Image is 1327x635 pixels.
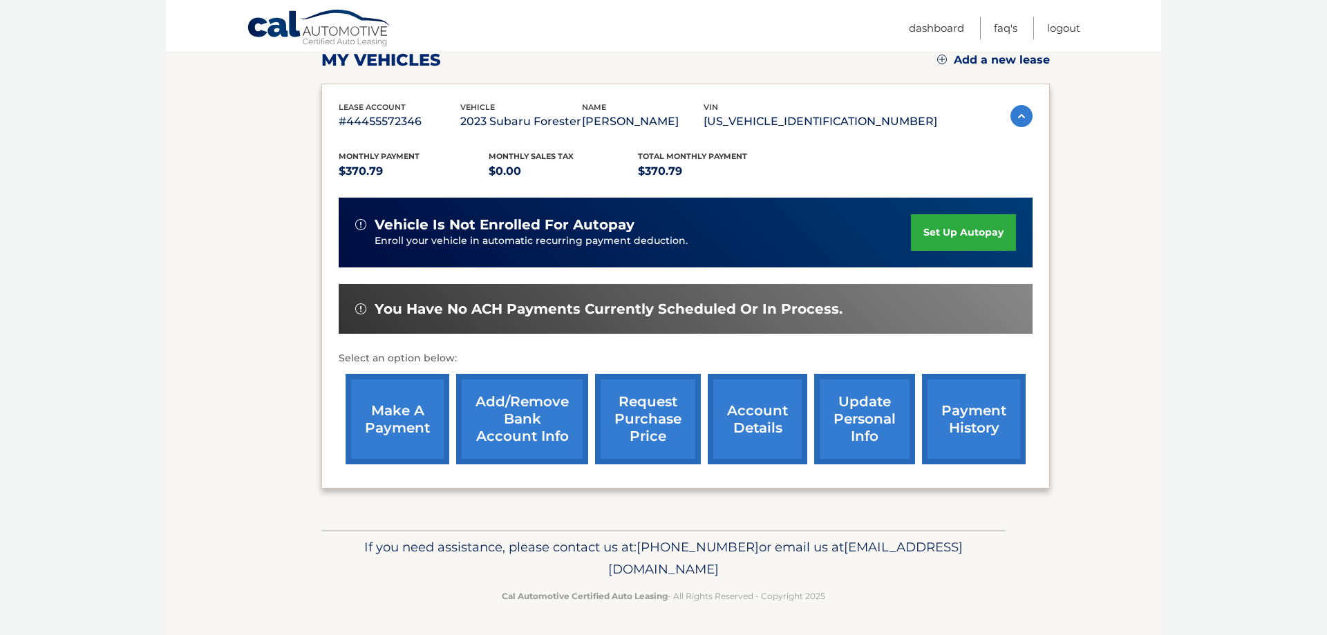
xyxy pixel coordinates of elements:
[489,162,639,181] p: $0.00
[608,539,963,577] span: [EMAIL_ADDRESS][DOMAIN_NAME]
[582,112,704,131] p: [PERSON_NAME]
[937,53,1050,67] a: Add a new lease
[456,374,588,464] a: Add/Remove bank account info
[339,162,489,181] p: $370.79
[339,151,420,161] span: Monthly Payment
[330,536,997,580] p: If you need assistance, please contact us at: or email us at
[1047,17,1080,39] a: Logout
[330,589,997,603] p: - All Rights Reserved - Copyright 2025
[704,112,937,131] p: [US_VEHICLE_IDENTIFICATION_NUMBER]
[937,55,947,64] img: add.svg
[582,102,606,112] span: name
[1010,105,1033,127] img: accordion-active.svg
[339,102,406,112] span: lease account
[814,374,915,464] a: update personal info
[704,102,718,112] span: vin
[339,112,460,131] p: #44455572346
[375,301,843,318] span: You have no ACH payments currently scheduled or in process.
[637,539,759,555] span: [PHONE_NUMBER]
[355,219,366,230] img: alert-white.svg
[638,151,747,161] span: Total Monthly Payment
[595,374,701,464] a: request purchase price
[375,234,911,249] p: Enroll your vehicle in automatic recurring payment deduction.
[355,303,366,314] img: alert-white.svg
[708,374,807,464] a: account details
[502,591,668,601] strong: Cal Automotive Certified Auto Leasing
[339,350,1033,367] p: Select an option below:
[922,374,1026,464] a: payment history
[460,102,495,112] span: vehicle
[911,214,1016,251] a: set up autopay
[375,216,634,234] span: vehicle is not enrolled for autopay
[346,374,449,464] a: make a payment
[994,17,1017,39] a: FAQ's
[489,151,574,161] span: Monthly sales Tax
[247,9,392,49] a: Cal Automotive
[321,50,441,70] h2: my vehicles
[460,112,582,131] p: 2023 Subaru Forester
[909,17,964,39] a: Dashboard
[638,162,788,181] p: $370.79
